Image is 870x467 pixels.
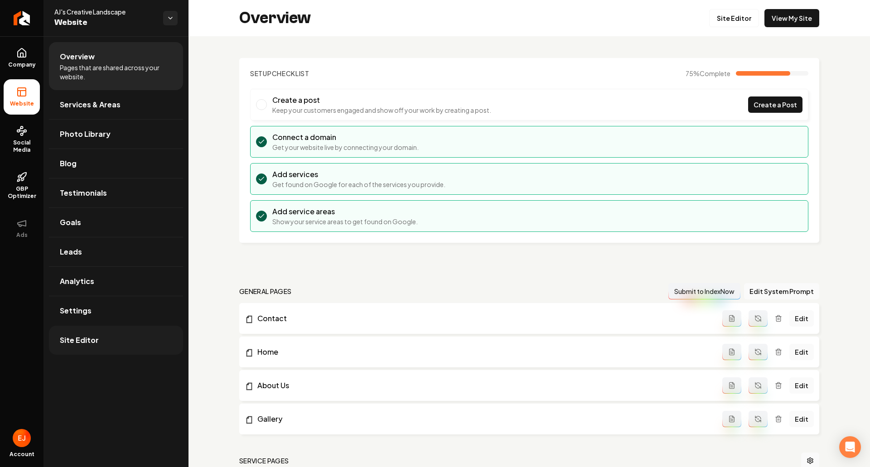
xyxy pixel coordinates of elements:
[49,178,183,207] a: Testimonials
[49,237,183,266] a: Leads
[748,96,802,113] a: Create a Post
[764,9,819,27] a: View My Site
[239,9,311,27] h2: Overview
[6,100,38,107] span: Website
[49,90,183,119] a: Services & Areas
[60,335,99,346] span: Site Editor
[60,188,107,198] span: Testimonials
[14,11,30,25] img: Rebolt Logo
[722,310,741,327] button: Add admin page prompt
[250,69,309,78] h2: Checklist
[700,69,730,77] span: Complete
[245,380,722,391] a: About Us
[4,118,40,161] a: Social Media
[60,158,77,169] span: Blog
[686,69,730,78] span: 75 %
[272,132,419,143] h3: Connect a domain
[54,7,156,16] span: AJ's Creative Landscape
[49,267,183,296] a: Analytics
[789,411,814,427] a: Edit
[4,164,40,207] a: GBP Optimizer
[60,129,111,140] span: Photo Library
[272,106,491,115] p: Keep your customers engaged and show off your work by creating a post.
[722,377,741,394] button: Add admin page prompt
[60,276,94,287] span: Analytics
[49,326,183,355] a: Site Editor
[60,51,95,62] span: Overview
[272,95,491,106] h3: Create a post
[49,149,183,178] a: Blog
[4,211,40,246] button: Ads
[789,377,814,394] a: Edit
[60,246,82,257] span: Leads
[13,429,31,447] img: Eduard Joers
[239,456,289,465] h2: Service Pages
[272,217,418,226] p: Show your service areas to get found on Google.
[13,429,31,447] button: Open user button
[839,436,861,458] div: Open Intercom Messenger
[60,217,81,228] span: Goals
[245,347,722,357] a: Home
[4,139,40,154] span: Social Media
[272,206,418,217] h3: Add service areas
[54,16,156,29] span: Website
[49,208,183,237] a: Goals
[789,344,814,360] a: Edit
[49,120,183,149] a: Photo Library
[789,310,814,327] a: Edit
[245,313,722,324] a: Contact
[5,61,39,68] span: Company
[744,283,819,299] button: Edit System Prompt
[13,231,31,239] span: Ads
[754,100,797,110] span: Create a Post
[60,99,121,110] span: Services & Areas
[722,411,741,427] button: Add admin page prompt
[10,451,34,458] span: Account
[272,169,445,180] h3: Add services
[60,305,92,316] span: Settings
[49,296,183,325] a: Settings
[60,63,172,81] span: Pages that are shared across your website.
[4,40,40,76] a: Company
[709,9,759,27] a: Site Editor
[4,185,40,200] span: GBP Optimizer
[668,283,740,299] button: Submit to IndexNow
[272,180,445,189] p: Get found on Google for each of the services you provide.
[272,143,419,152] p: Get your website live by connecting your domain.
[245,414,722,424] a: Gallery
[239,287,292,296] h2: general pages
[250,69,272,77] span: Setup
[722,344,741,360] button: Add admin page prompt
